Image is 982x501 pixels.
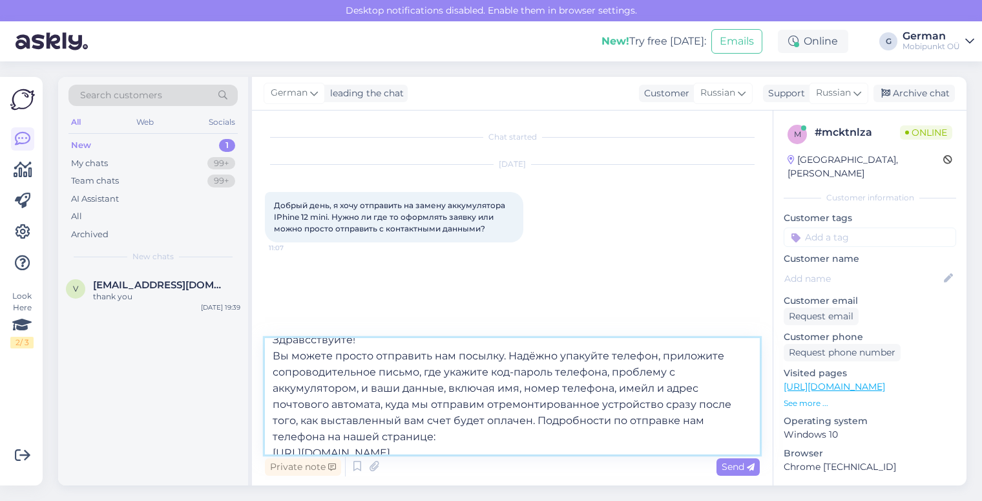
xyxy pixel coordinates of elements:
div: # mcktnlza [815,125,900,140]
div: German [903,31,960,41]
div: AI Assistant [71,193,119,206]
div: Socials [206,114,238,131]
input: Add name [784,272,941,286]
div: Private note [265,458,341,476]
div: All [71,210,82,223]
p: Operating system [784,414,956,428]
span: Search customers [80,89,162,102]
div: Archived [71,228,109,241]
p: Chrome [TECHNICAL_ID] [784,460,956,474]
div: Web [134,114,156,131]
div: [DATE] [265,158,760,170]
span: Send [722,461,755,473]
div: [DATE] 19:39 [201,303,240,312]
div: Team chats [71,175,119,187]
div: Look Here [10,290,34,348]
span: v.pranskus@gmail.com [93,279,227,291]
span: Russian [816,86,851,100]
div: Try free [DATE]: [601,34,706,49]
div: New [71,139,91,152]
div: Customer information [784,192,956,204]
button: Emails [711,29,762,54]
img: Askly Logo [10,87,35,112]
p: Customer phone [784,330,956,344]
p: Visited pages [784,367,956,380]
div: My chats [71,157,108,170]
p: Customer name [784,252,956,266]
div: Archive chat [873,85,955,102]
a: GermanMobipunkt OÜ [903,31,974,52]
span: Russian [700,86,735,100]
div: 1 [219,139,235,152]
span: Добрый день, я хочу отправить на замену аккумулятора IPhine 12 mini. Нужно ли где то оформлять за... [274,200,507,233]
textarea: Здравсствуйте! Вы можете просто отправить нам посылку. Надёжно упакуйте телефон, приложите сопров... [265,338,760,454]
input: Add a tag [784,228,956,247]
b: New! [601,35,629,47]
p: Windows 10 [784,428,956,442]
span: 11:07 [269,243,317,253]
div: Mobipunkt OÜ [903,41,960,52]
div: G [879,32,897,50]
span: m [794,129,801,139]
p: See more ... [784,398,956,409]
div: All [68,114,83,131]
div: 2 / 3 [10,337,34,348]
div: Request email [784,308,859,325]
p: Customer email [784,294,956,308]
span: v [73,284,78,293]
div: Online [778,30,848,53]
div: 99+ [207,175,235,187]
div: Customer [639,87,689,100]
div: leading the chat [325,87,404,100]
div: Request phone number [784,344,901,361]
span: Online [900,125,952,140]
span: New chats [132,251,174,262]
div: Chat started [265,131,760,143]
p: Customer tags [784,211,956,225]
span: German [271,86,308,100]
div: Support [763,87,805,100]
div: thank you [93,291,240,303]
div: [GEOGRAPHIC_DATA], [PERSON_NAME] [788,153,943,180]
p: Browser [784,447,956,460]
div: 99+ [207,157,235,170]
a: [URL][DOMAIN_NAME] [784,381,885,392]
